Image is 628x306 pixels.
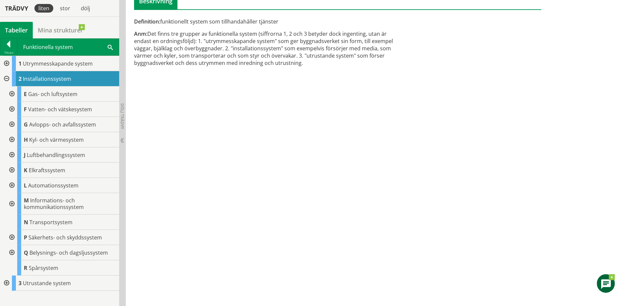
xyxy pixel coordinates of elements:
div: Gå till informationssidan för CoClass Studio [5,147,119,163]
div: funktionellt system som tillhandahåller tjänster [134,18,402,25]
div: liten [34,4,53,13]
span: Sök i tabellen [108,43,113,50]
span: Avlopps- och avfallssystem [29,121,96,128]
div: stor [56,4,74,13]
div: Gå till informationssidan för CoClass Studio [5,117,119,132]
span: Elkraftssystem [29,167,65,174]
div: Gå till informationssidan för CoClass Studio [5,245,119,260]
span: Dölj trädvy [120,103,125,129]
span: Gas- och luftsystem [28,90,77,98]
span: Kyl- och värmesystem [29,136,84,143]
div: Trädvy [1,5,32,12]
span: Spårsystem [29,264,58,272]
span: 2 [19,75,22,82]
span: M [24,197,29,204]
span: Belysnings- och dagsljussystem [29,249,108,256]
div: Gå till informationssidan för CoClass Studio [5,215,119,230]
a: Mina strukturer [33,22,88,38]
span: Q [24,249,28,256]
span: Automationssystem [28,182,78,189]
div: Gå till informationssidan för CoClass Studio [5,260,119,276]
span: 1 [19,60,22,67]
span: P [24,234,27,241]
div: Gå till informationssidan för CoClass Studio [5,163,119,178]
span: Säkerhets- och skyddssystem [28,234,102,241]
span: 3 [19,280,22,287]
span: Transportsystem [29,219,72,226]
div: Gå till informationssidan för CoClass Studio [5,102,119,117]
span: E [24,90,27,98]
div: Tillbaka [0,50,17,55]
span: Informations- och kommunikationssystem [24,197,84,211]
span: Definition: [134,18,160,25]
div: Gå till informationssidan för CoClass Studio [5,230,119,245]
span: J [24,151,25,159]
div: Gå till informationssidan för CoClass Studio [5,178,119,193]
div: Gå till informationssidan för CoClass Studio [5,86,119,102]
div: dölj [77,4,94,13]
span: Luftbehandlingssystem [27,151,85,159]
span: H [24,136,28,143]
span: Utrymmesskapande system [23,60,93,67]
span: G [24,121,28,128]
span: R [24,264,27,272]
div: Det finns tre grupper av funktionella system (siffrorna 1, 2 och 3 betyder dock ingenting, utan ä... [134,30,402,67]
span: L [24,182,27,189]
span: Installationssystem [23,75,71,82]
span: Anm: [134,30,147,37]
span: F [24,106,27,113]
div: Gå till informationssidan för CoClass Studio [5,193,119,215]
span: K [24,167,27,174]
span: N [24,219,28,226]
div: Gå till informationssidan för CoClass Studio [5,132,119,147]
span: Utrustande system [23,280,71,287]
span: Vatten- och vätskesystem [28,106,92,113]
div: Funktionella system [17,39,119,55]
